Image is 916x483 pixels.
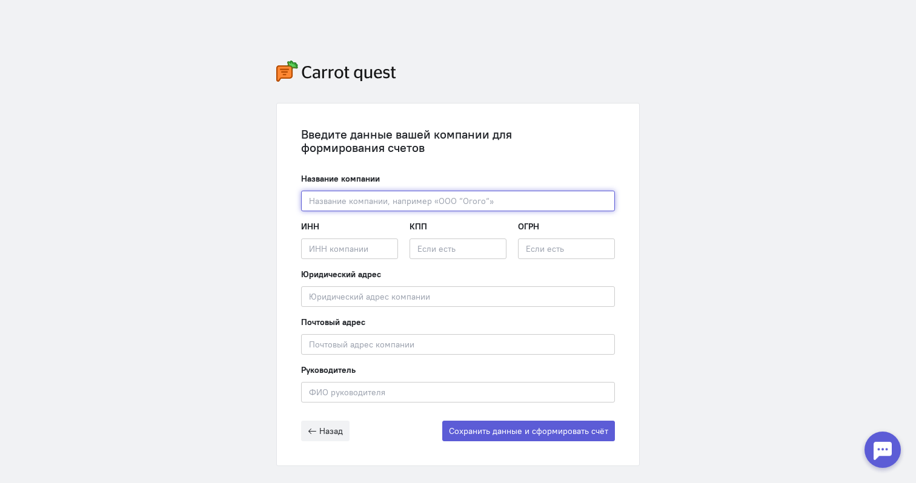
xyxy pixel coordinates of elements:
[518,220,539,232] label: ОГРН
[301,268,381,280] label: Юридический адрес
[301,238,398,259] input: ИНН компании
[319,425,343,436] span: Назад
[301,191,615,211] input: Название компании, например «ООО “Огого“»
[301,128,615,154] div: Введите данные вашей компании для формирования счетов
[301,334,615,355] input: Почтовый адрес компании
[301,220,319,232] label: ИНН
[301,286,615,307] input: Юридический адрес компании
[442,421,615,441] button: Сохранить данные и сформировать счёт
[301,316,365,328] label: Почтовый адрес
[518,238,615,259] input: Если есть
[301,382,615,402] input: ФИО руководителя
[410,238,506,259] input: Если есть
[301,172,380,185] label: Название компании
[301,421,350,441] button: Назад
[301,364,356,376] label: Руководитель
[276,61,396,82] img: carrot-quest-logo.svg
[410,220,427,232] label: КПП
